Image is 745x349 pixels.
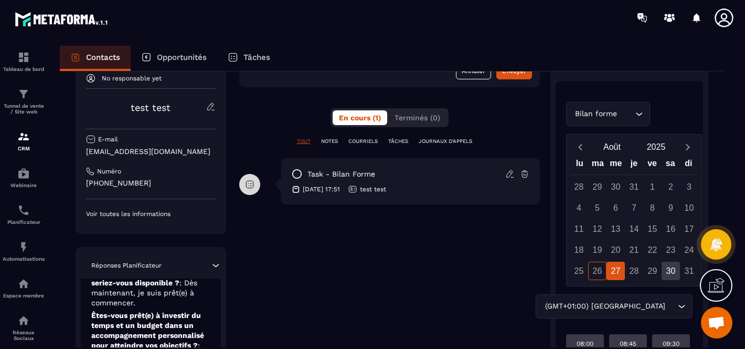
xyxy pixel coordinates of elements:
p: No responsable yet [102,75,162,82]
div: Search for option [536,294,693,319]
div: 18 [570,241,588,259]
span: En cours (1) [339,114,381,122]
div: 27 [606,262,625,280]
div: 31 [625,178,643,196]
p: Si jamais vous souhaitez démarrer un coaching, quand seriez-vous disponible ? [91,258,210,308]
div: 26 [588,262,606,280]
p: [EMAIL_ADDRESS][DOMAIN_NAME] [86,147,216,157]
button: Open months overlay [590,138,634,156]
p: JOURNAUX D'APPELS [419,138,472,145]
div: 31 [680,262,698,280]
button: En cours (1) [333,110,387,125]
div: 28 [570,178,588,196]
a: test test [131,102,171,113]
div: 1 [643,178,662,196]
a: Contacts [60,46,131,71]
div: 5 [588,199,606,217]
p: task - Bilan forme [307,169,375,179]
p: Tableau de bord [3,66,45,72]
p: 08:00 [577,340,593,348]
div: 17 [680,220,698,238]
img: formation [17,88,30,100]
span: : Dès maintenant, je suis prêt(e) à commencer. [91,279,197,307]
div: 29 [588,178,606,196]
p: Numéro [97,167,121,176]
img: automations [17,241,30,253]
a: Ouvrir le chat [701,307,732,338]
input: Search for option [667,301,675,312]
div: 13 [606,220,625,238]
p: Tâches [243,53,270,62]
p: [DATE] 17:51 [303,185,340,193]
img: formation [17,130,30,143]
p: 08:45 [620,340,636,348]
div: Calendar wrapper [571,156,698,280]
div: 2 [662,178,680,196]
div: 24 [680,241,698,259]
a: Opportunités [131,46,217,71]
div: 30 [606,178,625,196]
a: formationformationCRM [3,122,45,159]
span: Bilan forme [573,108,620,120]
div: 28 [625,262,643,280]
div: sa [661,156,679,174]
div: 15 [643,220,662,238]
p: E-mail [98,135,118,143]
div: 30 [662,262,680,280]
p: Contacts [86,53,120,62]
button: Open years overlay [634,138,678,156]
div: 8 [643,199,662,217]
div: me [607,156,625,174]
button: Next month [678,140,698,154]
a: formationformationTunnel de vente / Site web [3,80,45,122]
div: ve [643,156,662,174]
div: 12 [588,220,606,238]
div: 23 [662,241,680,259]
span: Terminés (0) [395,114,440,122]
div: 6 [606,199,625,217]
div: 22 [643,241,662,259]
p: Tunnel de vente / Site web [3,103,45,115]
button: Previous month [571,140,590,154]
p: Réseaux Sociaux [3,330,45,341]
div: 4 [570,199,588,217]
div: Search for option [566,102,650,126]
img: automations [17,167,30,180]
p: Automatisations [3,256,45,262]
p: COURRIELS [348,138,378,145]
p: TÂCHES [388,138,408,145]
p: NOTES [321,138,338,145]
p: [PHONE_NUMBER] [86,178,216,188]
div: 7 [625,199,643,217]
div: 11 [570,220,588,238]
p: Planificateur [3,219,45,225]
div: 14 [625,220,643,238]
div: 3 [680,178,698,196]
span: (GMT+01:00) [GEOGRAPHIC_DATA] [542,301,667,312]
div: ma [589,156,607,174]
p: TOUT [297,138,311,145]
div: 10 [680,199,698,217]
p: Webinaire [3,182,45,188]
a: automationsautomationsWebinaire [3,159,45,196]
p: Opportunités [157,53,207,62]
img: automations [17,278,30,290]
div: je [625,156,643,174]
a: automationsautomationsEspace membre [3,270,45,306]
input: Search for option [620,108,633,120]
img: social-network [17,314,30,327]
a: schedulerschedulerPlanificateur [3,196,45,233]
p: 09:30 [663,340,679,348]
p: test test [360,185,386,193]
img: logo [15,9,109,28]
a: automationsautomationsAutomatisations [3,233,45,270]
div: 19 [588,241,606,259]
div: 9 [662,199,680,217]
img: scheduler [17,204,30,217]
div: 20 [606,241,625,259]
a: formationformationTableau de bord [3,43,45,80]
div: lu [570,156,589,174]
div: 29 [643,262,662,280]
a: Tâches [217,46,281,71]
div: di [679,156,698,174]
